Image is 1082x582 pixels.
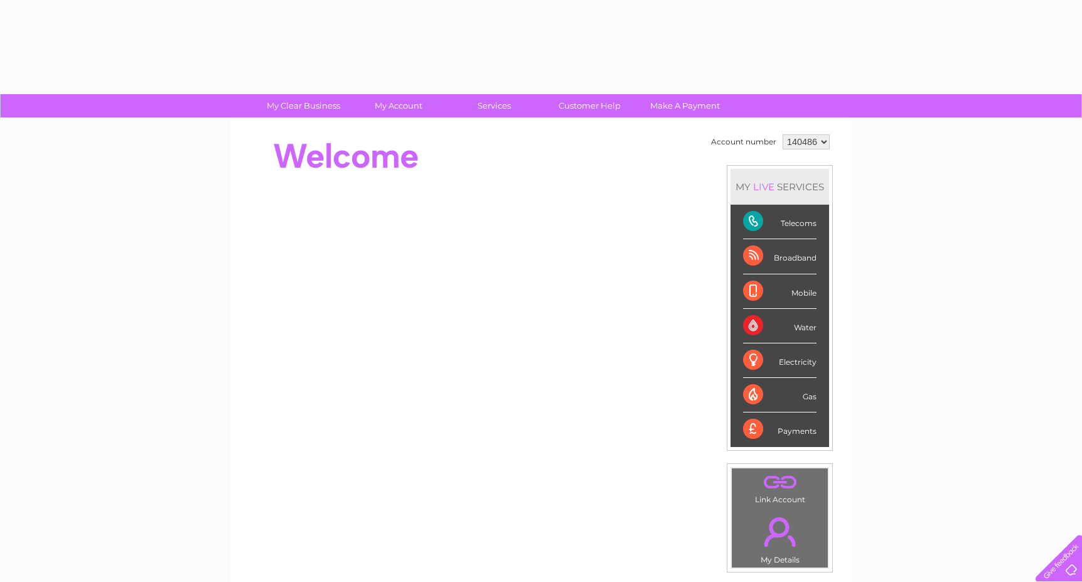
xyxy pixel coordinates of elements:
[347,94,451,117] a: My Account
[751,181,777,193] div: LIVE
[735,472,825,493] a: .
[743,205,817,239] div: Telecoms
[252,94,355,117] a: My Clear Business
[743,412,817,446] div: Payments
[538,94,641,117] a: Customer Help
[633,94,737,117] a: Make A Payment
[735,510,825,554] a: .
[731,468,828,507] td: Link Account
[743,274,817,309] div: Mobile
[731,169,829,205] div: MY SERVICES
[743,343,817,378] div: Electricity
[731,507,828,568] td: My Details
[743,309,817,343] div: Water
[442,94,546,117] a: Services
[708,131,779,153] td: Account number
[743,239,817,274] div: Broadband
[743,378,817,412] div: Gas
